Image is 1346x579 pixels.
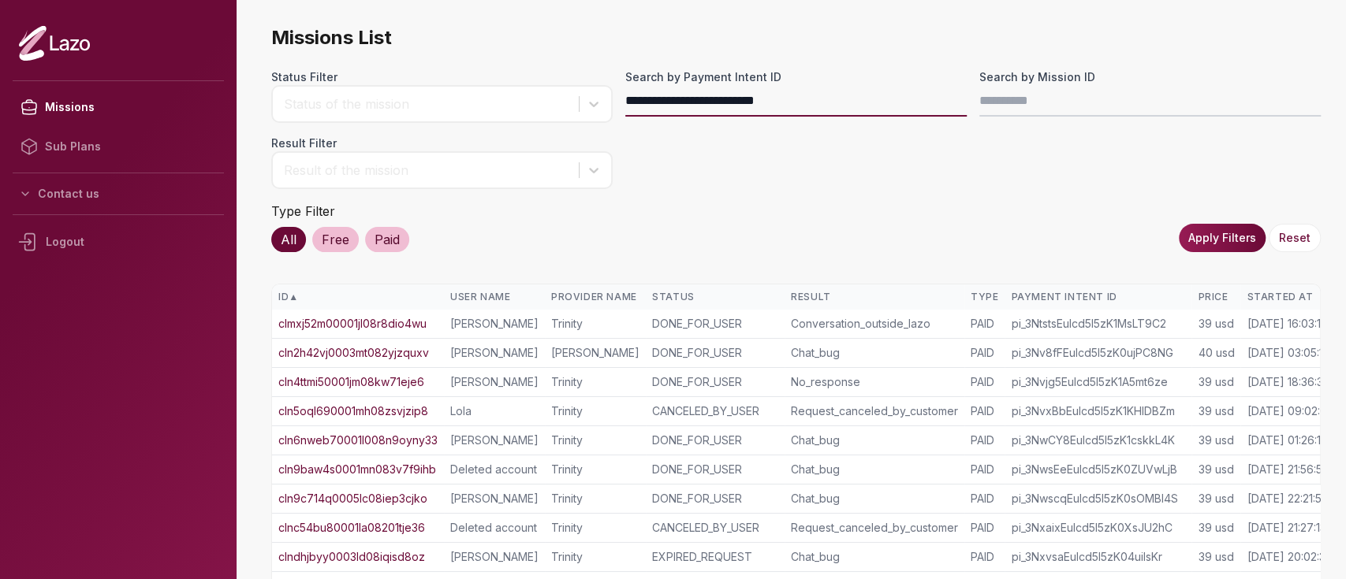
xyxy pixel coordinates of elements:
div: pi_3NwscqEulcd5I5zK0sOMBI4S [1011,491,1185,507]
div: pi_3NxaixEulcd5I5zK0XsJU2hC [1011,520,1185,536]
div: pi_3NtstsEulcd5I5zK1MsLT9C2 [1011,316,1185,332]
div: CANCELED_BY_USER [652,520,778,536]
span: Missions List [271,25,1321,50]
a: cln2h42vj0003mt082yjzquxv [278,345,429,361]
a: clnc54bu80001la08201tje36 [278,520,425,536]
div: PAID [971,520,998,536]
div: PAID [971,345,998,361]
div: [DATE] 16:03:10 [1247,316,1327,332]
a: Missions [13,87,224,127]
label: Search by Mission ID [979,69,1321,85]
div: [PERSON_NAME] [551,345,639,361]
div: [PERSON_NAME] [450,432,539,448]
div: 39 usd [1198,316,1234,332]
div: Result [791,291,958,303]
div: Request_canceled_by_customer [791,520,958,536]
label: Result Filter [271,135,613,151]
div: Trinity [551,520,639,536]
div: Provider Name [551,291,639,303]
div: DONE_FOR_USER [652,462,778,477]
div: Chat_bug [791,345,958,361]
div: pi_3NwCY8Eulcd5I5zK1cskkL4K [1011,432,1185,448]
div: [PERSON_NAME] [450,345,539,361]
div: User Name [450,291,539,303]
div: pi_3NxvsaEulcd5I5zK04uiIsKr [1011,549,1185,565]
label: Type Filter [271,203,335,219]
a: Sub Plans [13,127,224,166]
div: Status [652,291,778,303]
div: 39 usd [1198,462,1234,477]
div: DONE_FOR_USER [652,374,778,390]
div: Chat_bug [791,491,958,507]
div: Deleted account [450,462,539,477]
div: Result of the mission [284,161,571,180]
div: Trinity [551,374,639,390]
a: cln5oql690001mh08zsvjzip8 [278,403,428,419]
div: [DATE] 21:56:59 [1247,462,1329,477]
div: [DATE] 03:05:15 [1247,345,1329,361]
div: Trinity [551,491,639,507]
div: EXPIRED_REQUEST [652,549,778,565]
a: cln9c714q0005lc08iep3cjko [278,491,427,507]
div: 39 usd [1198,403,1234,419]
div: Trinity [551,316,639,332]
a: cln6nweb70001l008n9oyny33 [278,432,438,448]
div: [PERSON_NAME] [450,316,539,332]
div: Paid [365,227,409,252]
div: [DATE] 21:27:13 [1247,520,1325,536]
div: ID [278,291,438,303]
div: Price [1198,291,1234,303]
div: All [271,227,306,252]
div: Conversation_outside_lazo [791,316,958,332]
div: PAID [971,491,998,507]
div: [DATE] 22:21:58 [1247,491,1328,507]
label: Search by Payment Intent ID [625,69,967,85]
label: Status Filter [271,69,613,85]
div: [DATE] 01:26:19 [1247,432,1327,448]
div: [PERSON_NAME] [450,549,539,565]
div: 39 usd [1198,491,1234,507]
div: PAID [971,432,998,448]
div: Type [971,291,998,303]
div: Trinity [551,462,639,477]
div: Request_canceled_by_customer [791,403,958,419]
div: [PERSON_NAME] [450,491,539,507]
div: pi_3Nvjg5Eulcd5I5zK1A5mt6ze [1011,374,1185,390]
a: clmxj52m00001jl08r8dio4wu [278,316,427,332]
div: 39 usd [1198,432,1234,448]
a: cln4ttmi50001jm08kw71eje6 [278,374,424,390]
div: pi_3NwsEeEulcd5I5zK0ZUVwLjB [1011,462,1185,477]
div: pi_3Nv8fFEulcd5I5zK0ujPC8NG [1011,345,1185,361]
div: 39 usd [1198,374,1234,390]
div: DONE_FOR_USER [652,432,778,448]
div: [DATE] 18:36:35 [1247,374,1329,390]
div: Trinity [551,549,639,565]
div: PAID [971,316,998,332]
div: CANCELED_BY_USER [652,403,778,419]
div: [PERSON_NAME] [450,374,539,390]
div: Deleted account [450,520,539,536]
div: Chat_bug [791,549,958,565]
div: 39 usd [1198,520,1234,536]
div: PAID [971,462,998,477]
button: Apply Filters [1179,224,1266,252]
div: PAID [971,549,998,565]
div: No_response [791,374,958,390]
div: Started At [1247,291,1332,303]
div: [DATE] 20:02:35 [1247,549,1331,565]
div: DONE_FOR_USER [652,345,778,361]
div: Trinity [551,403,639,419]
div: PAID [971,403,998,419]
div: DONE_FOR_USER [652,491,778,507]
span: ▲ [289,291,298,303]
div: Payment Intent ID [1011,291,1185,303]
div: [DATE] 09:02:01 [1247,403,1330,419]
div: PAID [971,374,998,390]
div: 40 usd [1198,345,1234,361]
div: Free [312,227,359,252]
div: Chat_bug [791,462,958,477]
a: clndhjbyy0003ld08iqisd8oz [278,549,425,565]
button: Reset [1269,224,1321,252]
div: Trinity [551,432,639,448]
div: Status of the mission [284,95,571,113]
